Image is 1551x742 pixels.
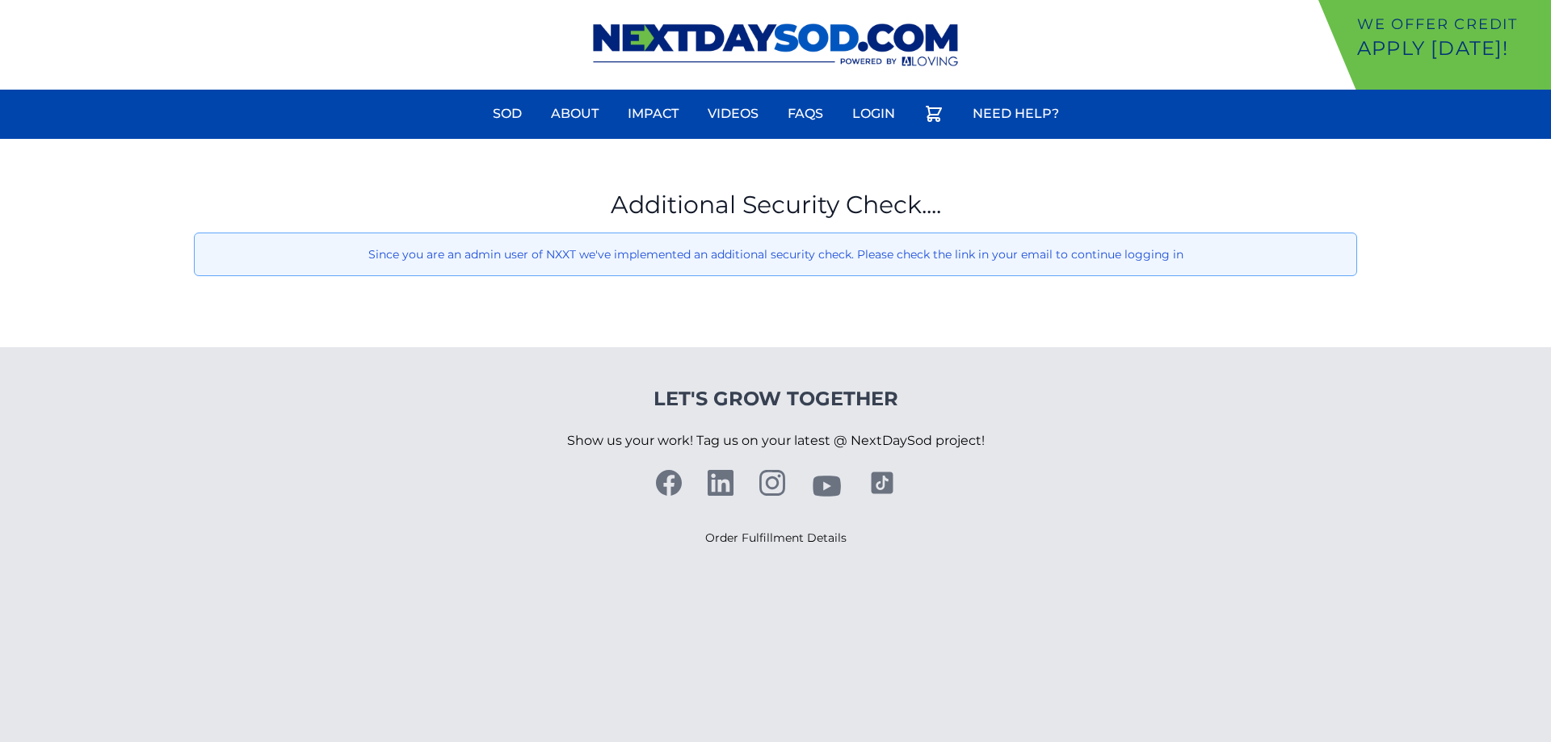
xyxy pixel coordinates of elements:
a: Sod [483,94,532,133]
p: We offer Credit [1357,13,1545,36]
a: Login [843,94,905,133]
p: Apply [DATE]! [1357,36,1545,61]
a: Need Help? [963,94,1069,133]
a: Videos [698,94,768,133]
h4: Let's Grow Together [567,386,985,412]
a: FAQs [778,94,833,133]
a: Order Fulfillment Details [705,530,847,545]
p: Since you are an admin user of NXXT we've implemented an additional security check. Please check ... [208,246,1343,262]
a: Impact [618,94,688,133]
h1: Additional Security Check.... [194,191,1357,220]
a: About [541,94,608,133]
p: Show us your work! Tag us on your latest @ NextDaySod project! [567,412,985,470]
